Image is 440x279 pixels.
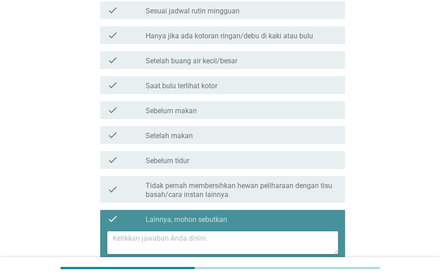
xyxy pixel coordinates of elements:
label: Sebelum tidur [146,156,189,165]
label: Sesuai jadwal rutin mingguan [146,7,240,16]
label: Setelah buang air kecil/besar [146,57,237,66]
i: check [107,130,118,140]
i: check [107,55,118,66]
i: check [107,180,118,199]
label: Tidak pernah membersihkan hewan peliharaan dengan tisu basah/cara instan lainnya [146,181,338,199]
label: Sebelum makan [146,107,197,115]
label: Saat bulu terlihat kotor [146,82,217,90]
i: check [107,30,118,41]
i: check [107,155,118,165]
i: check [107,80,118,90]
label: Hanya jika ada kotoran ringan/debu di kaki atau bulu [146,32,313,41]
label: Setelah makan [146,131,193,140]
i: check [107,5,118,16]
label: Lainnya, mohon sebutkan [146,215,227,224]
i: check [107,105,118,115]
i: check [107,213,118,224]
